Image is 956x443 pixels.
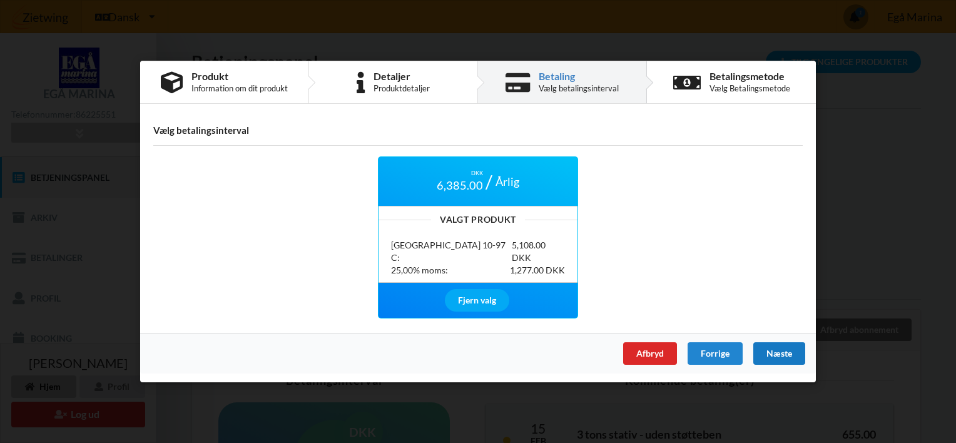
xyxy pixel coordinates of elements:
div: Betalingsmetode [709,71,790,81]
div: [GEOGRAPHIC_DATA] 10-97 C: [391,239,512,263]
div: 1,277.00 DKK [510,264,565,277]
div: Valgt Produkt [379,215,577,224]
div: Forrige [688,342,743,365]
div: Produktdetaljer [374,83,430,93]
div: Vælg betalingsinterval [539,83,619,93]
h4: Vælg betalingsinterval [153,125,803,136]
div: Betaling [539,71,619,81]
div: Næste [753,342,805,365]
div: 25,00% moms: [391,264,448,277]
div: Produkt [191,71,288,81]
div: Detaljer [374,71,430,81]
div: Fjern valg [445,289,509,312]
div: Information om dit produkt [191,83,288,93]
span: DKK [471,170,483,178]
div: 5,108.00 DKK [512,239,565,263]
div: Afbryd [623,342,677,365]
div: Vælg Betalingsmetode [709,83,790,93]
span: 6,385.00 [437,178,483,193]
div: Årlig [489,170,526,193]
